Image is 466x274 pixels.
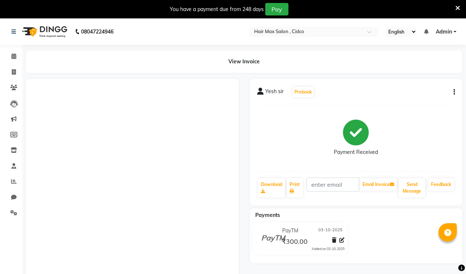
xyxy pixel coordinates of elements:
button: Pay [265,3,288,15]
b: 08047224946 [81,21,113,42]
div: View Invoice [26,50,462,73]
span: Admin [436,28,452,36]
iframe: chat widget [435,245,459,267]
div: Added on 03-10-2025 [312,246,344,252]
input: enter email [306,178,360,192]
img: logo [19,21,69,42]
span: ₹300.00 [282,237,308,247]
a: Print [287,178,303,197]
a: Feedback [428,178,454,191]
span: Payments [255,212,280,218]
span: 03-10-2025 [318,227,343,235]
div: You have a payment due from 248 days [170,6,264,13]
button: Send Message [399,178,425,197]
span: Yesh sir [265,88,284,98]
button: Prebook [292,87,314,97]
div: Payment Received [334,148,378,156]
span: PayTM [282,227,298,235]
button: Email Invoice [360,178,397,191]
a: Download [258,178,285,197]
